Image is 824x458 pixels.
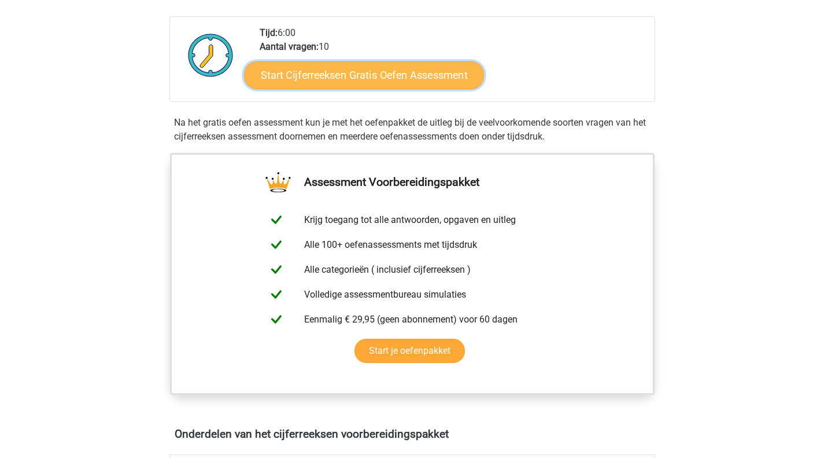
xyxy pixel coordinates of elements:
div: 6:00 10 [251,26,654,101]
img: Klok [182,26,240,84]
b: Aantal vragen: [260,41,319,52]
a: Start je oefenpakket [354,339,465,363]
div: Na het gratis oefen assessment kun je met het oefenpakket de uitleg bij de veelvoorkomende soorte... [169,116,655,144]
h4: Onderdelen van het cijferreeksen voorbereidingspakket [175,427,650,441]
a: Start Cijferreeksen Gratis Oefen Assessment [244,61,484,89]
b: Tijd: [260,27,278,38]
